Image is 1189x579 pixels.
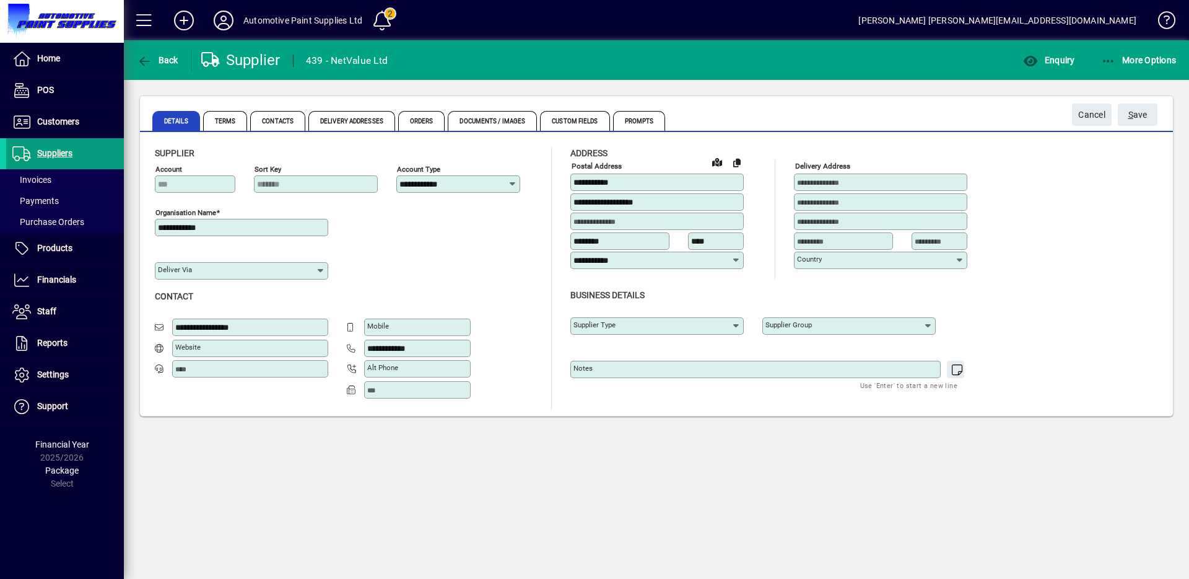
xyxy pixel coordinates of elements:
[6,211,124,232] a: Purchase Orders
[37,243,72,253] span: Products
[570,148,608,158] span: Address
[12,175,51,185] span: Invoices
[45,466,79,475] span: Package
[1098,49,1180,71] button: More Options
[37,306,56,316] span: Staff
[134,49,181,71] button: Back
[1128,110,1133,120] span: S
[155,291,193,301] span: Contact
[613,111,666,131] span: Prompts
[12,196,59,206] span: Payments
[1023,55,1074,65] span: Enquiry
[540,111,609,131] span: Custom Fields
[797,255,822,263] mat-label: Country
[155,148,194,158] span: Supplier
[255,165,281,174] mat-label: Sort key
[6,75,124,106] a: POS
[448,111,537,131] span: Documents / Images
[37,338,68,348] span: Reports
[398,111,445,131] span: Orders
[137,55,178,65] span: Back
[1078,105,1105,125] span: Cancel
[37,85,54,95] span: POS
[152,111,200,131] span: Details
[204,9,243,32] button: Profile
[158,265,192,274] mat-label: Deliver via
[243,11,362,30] div: Automotive Paint Supplies Ltd
[155,208,216,217] mat-label: Organisation name
[6,391,124,422] a: Support
[155,165,182,174] mat-label: Account
[1020,49,1078,71] button: Enquiry
[6,296,124,327] a: Staff
[124,49,192,71] app-page-header-button: Back
[164,9,204,32] button: Add
[37,275,76,285] span: Financials
[6,360,124,391] a: Settings
[6,169,124,190] a: Invoices
[308,111,395,131] span: Delivery Addresses
[35,440,89,449] span: Financial Year
[573,364,593,373] mat-label: Notes
[37,53,60,63] span: Home
[860,378,957,392] mat-hint: Use 'Enter' to start a new line
[37,401,68,411] span: Support
[175,343,201,351] mat-label: Website
[6,43,124,74] a: Home
[37,148,72,158] span: Suppliers
[1072,104,1112,126] button: Cancel
[37,117,79,126] span: Customers
[707,152,727,172] a: View on map
[1149,2,1174,43] a: Knowledge Base
[250,111,305,131] span: Contacts
[306,51,388,71] div: 439 - NetValue Ltd
[12,217,84,227] span: Purchase Orders
[1101,55,1177,65] span: More Options
[727,152,747,172] button: Copy to Delivery address
[367,363,398,372] mat-label: Alt Phone
[570,290,645,300] span: Business details
[367,322,389,330] mat-label: Mobile
[201,50,281,70] div: Supplier
[6,107,124,138] a: Customers
[1128,105,1148,125] span: ave
[6,265,124,296] a: Financials
[37,369,69,379] span: Settings
[1118,104,1157,126] button: Save
[6,233,124,264] a: Products
[765,320,812,329] mat-label: Supplier group
[573,320,616,329] mat-label: Supplier type
[6,328,124,359] a: Reports
[858,11,1136,30] div: [PERSON_NAME] [PERSON_NAME][EMAIL_ADDRESS][DOMAIN_NAME]
[397,165,440,174] mat-label: Account Type
[6,190,124,211] a: Payments
[203,111,248,131] span: Terms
